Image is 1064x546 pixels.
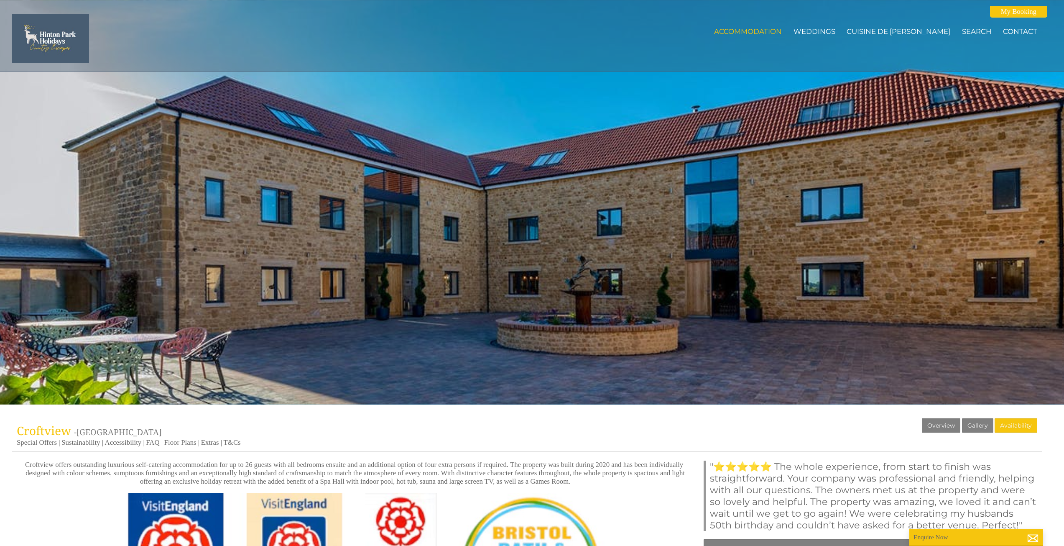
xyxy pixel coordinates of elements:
[995,418,1037,433] a: Availability
[164,438,196,446] a: Floor Plans
[74,426,162,438] span: -
[962,27,992,36] a: Search
[922,418,960,433] a: Overview
[17,438,57,446] a: Special Offers
[201,438,219,446] a: Extras
[847,27,950,36] a: Cuisine de [PERSON_NAME]
[990,6,1047,18] a: My Booking
[17,423,71,438] span: Croftview
[794,27,835,36] a: Weddings
[704,461,1037,531] blockquote: "⭐⭐⭐⭐⭐ The whole experience, from start to finish was straightforward. Your company was professio...
[12,14,89,62] img: Hinton Park Holidays Ltd
[714,27,782,36] a: Accommodation
[61,438,100,446] a: Sustainability
[1003,27,1037,36] a: Contact
[913,533,1039,541] p: Enquire Now
[962,418,993,433] a: Gallery
[224,438,241,446] a: T&Cs
[105,438,142,446] a: Accessibility
[17,461,694,486] p: Croftview offers outstanding luxurious self-catering accommodation for up to 26 guests with all b...
[77,426,162,438] a: [GEOGRAPHIC_DATA]
[146,438,159,446] a: FAQ
[17,423,74,438] a: Croftview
